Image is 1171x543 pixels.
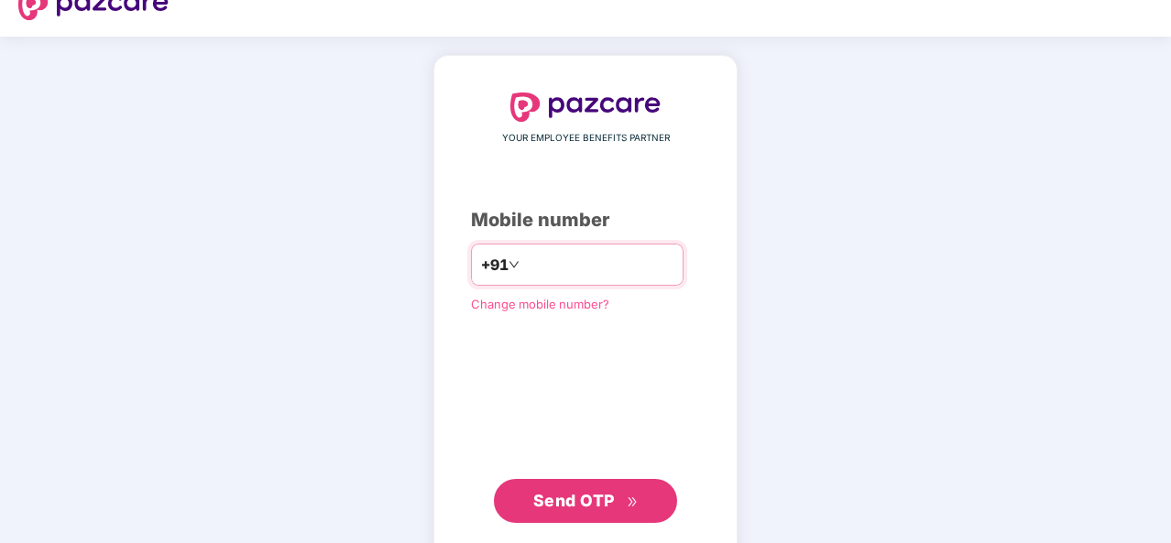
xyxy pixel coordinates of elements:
a: Change mobile number? [471,297,609,311]
div: Mobile number [471,206,700,234]
span: YOUR EMPLOYEE BENEFITS PARTNER [502,131,670,146]
span: +91 [481,254,509,277]
span: down [509,259,520,270]
img: logo [510,92,661,122]
button: Send OTPdouble-right [494,479,677,523]
span: Send OTP [533,491,615,510]
span: double-right [627,496,639,508]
